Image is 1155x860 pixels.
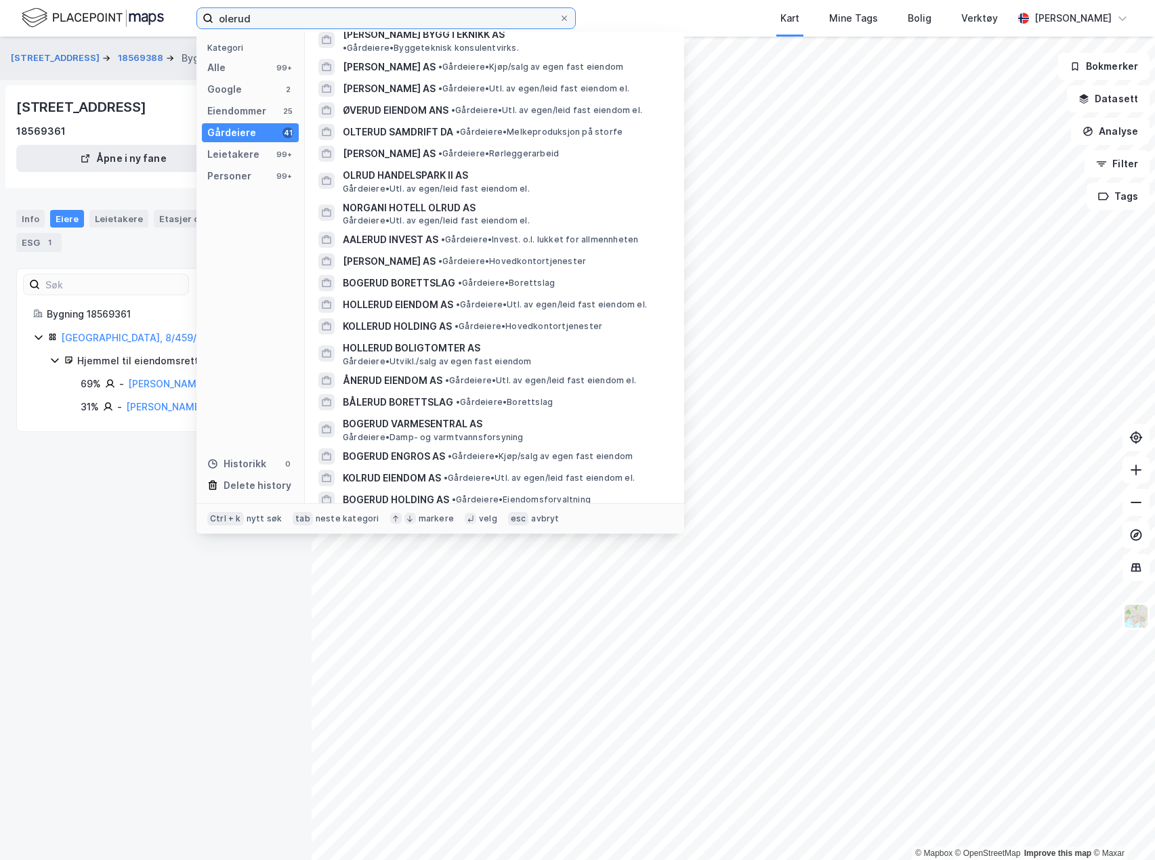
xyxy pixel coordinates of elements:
[343,297,453,313] span: HOLLERUD EIENDOM AS
[247,513,282,524] div: nytt søk
[1087,795,1155,860] iframe: Chat Widget
[343,356,532,367] span: Gårdeiere • Utvikl./salg av egen fast eiendom
[343,253,436,270] span: [PERSON_NAME] AS
[343,43,519,53] span: Gårdeiere • Byggeteknisk konsulentvirks.
[456,127,460,137] span: •
[452,494,591,505] span: Gårdeiere • Eiendomsforvaltning
[438,148,442,158] span: •
[343,492,449,508] span: BOGERUD HOLDING AS
[343,448,445,465] span: BOGERUD ENGROS AS
[458,278,462,288] span: •
[207,512,244,525] div: Ctrl + k
[207,60,226,76] div: Alle
[1123,603,1149,629] img: Z
[16,123,66,139] div: 18569361
[81,399,99,415] div: 31%
[22,6,164,30] img: logo.f888ab2527a4732fd821a326f86c7f29.svg
[61,332,213,343] a: [GEOGRAPHIC_DATA], 8/459/0/4
[343,215,530,226] span: Gårdeiere • Utl. av egen/leid fast eiendom el.
[128,378,232,389] a: [PERSON_NAME] Wien
[508,512,529,525] div: esc
[438,83,442,93] span: •
[343,416,668,432] span: BOGERUD VARMESENTRAL AS
[419,513,454,524] div: markere
[343,318,452,335] span: KOLLERUD HOLDING AS
[343,26,505,43] span: [PERSON_NAME] BYGGTEKNIKK AS
[293,512,313,525] div: tab
[282,106,293,116] div: 25
[448,451,452,461] span: •
[119,376,124,392] div: -
[207,146,259,163] div: Leietakere
[438,256,442,266] span: •
[118,51,166,65] button: 18569388
[207,43,299,53] div: Kategori
[456,397,553,408] span: Gårdeiere • Borettslag
[343,394,453,410] span: BÅLERUD BORETTSLAG
[182,50,219,66] div: Bygning
[444,473,635,483] span: Gårdeiere • Utl. av egen/leid fast eiendom el.
[282,458,293,469] div: 0
[1087,795,1155,860] div: Kontrollprogram for chat
[915,848,952,858] a: Mapbox
[40,274,188,295] input: Søk
[213,8,559,28] input: Søk på adresse, matrikkel, gårdeiere, leietakere eller personer
[444,473,448,483] span: •
[282,84,293,95] div: 2
[343,167,668,184] span: OLRUD HANDELSPARK II AS
[117,399,122,415] div: -
[343,81,436,97] span: [PERSON_NAME] AS
[343,340,668,356] span: HOLLERUD BOLIGTOMTER AS
[343,232,438,248] span: AALERUD INVEST AS
[456,299,460,309] span: •
[274,62,293,73] div: 99+
[16,210,45,228] div: Info
[16,233,62,252] div: ESG
[438,62,442,72] span: •
[780,10,799,26] div: Kart
[207,168,251,184] div: Personer
[343,59,436,75] span: [PERSON_NAME] AS
[316,513,379,524] div: neste kategori
[343,43,347,53] span: •
[1024,848,1091,858] a: Improve this map
[47,306,278,322] div: Bygning 18569361
[438,148,559,159] span: Gårdeiere • Rørleggerarbeid
[458,278,555,288] span: Gårdeiere • Borettslag
[43,236,56,249] div: 1
[1067,85,1150,112] button: Datasett
[456,299,647,310] span: Gårdeiere • Utl. av egen/leid fast eiendom el.
[343,200,668,216] span: NORGANI HOTELL OLRUD AS
[81,376,101,392] div: 69%
[16,145,230,172] button: Åpne i ny fane
[343,432,524,443] span: Gårdeiere • Damp- og varmtvannsforsyning
[343,372,442,389] span: ÅNERUD EIENDOM AS
[89,210,148,228] div: Leietakere
[77,353,278,369] div: Hjemmel til eiendomsrett
[1034,10,1112,26] div: [PERSON_NAME]
[448,451,633,462] span: Gårdeiere • Kjøp/salg av egen fast eiendom
[50,210,84,228] div: Eiere
[456,397,460,407] span: •
[343,470,441,486] span: KOLRUD EIENDOM AS
[441,234,445,244] span: •
[961,10,998,26] div: Verktøy
[343,124,453,140] span: OLTERUD SAMDRIFT DA
[274,171,293,181] div: 99+
[343,102,448,119] span: ØVERUD EIENDOM ANS
[1085,150,1150,177] button: Filter
[343,184,530,194] span: Gårdeiere • Utl. av egen/leid fast eiendom el.
[282,127,293,138] div: 41
[451,105,642,116] span: Gårdeiere • Utl. av egen/leid fast eiendom el.
[908,10,931,26] div: Bolig
[343,146,436,162] span: [PERSON_NAME] AS
[531,513,559,524] div: avbryt
[445,375,636,386] span: Gårdeiere • Utl. av egen/leid fast eiendom el.
[451,105,455,115] span: •
[207,125,256,141] div: Gårdeiere
[445,375,449,385] span: •
[16,96,149,118] div: [STREET_ADDRESS]
[438,83,629,94] span: Gårdeiere • Utl. av egen/leid fast eiendom el.
[207,456,266,472] div: Historikk
[126,401,203,412] a: [PERSON_NAME]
